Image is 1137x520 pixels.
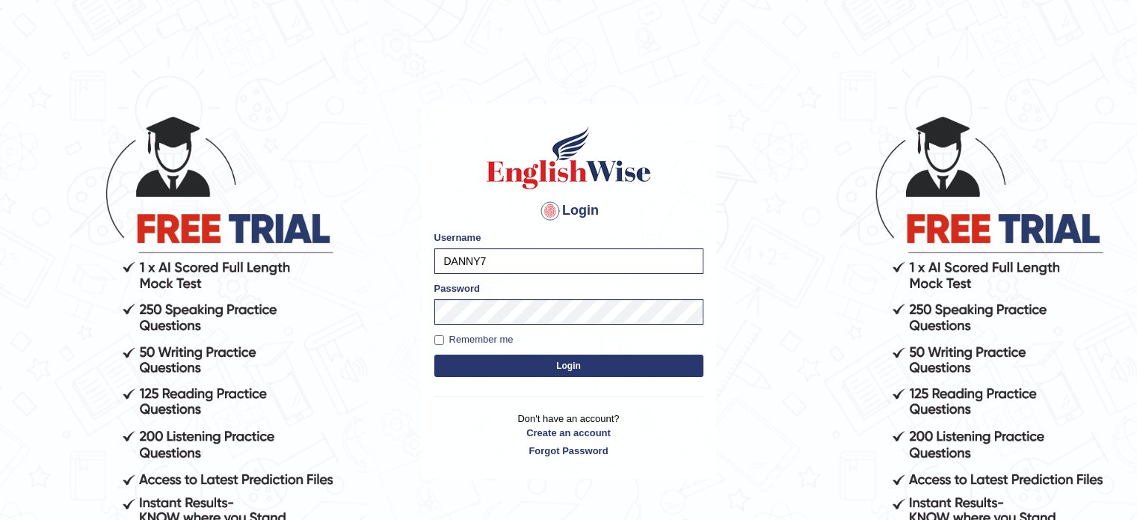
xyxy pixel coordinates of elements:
label: Password [434,281,480,296]
label: Username [434,230,481,245]
img: Logo of English Wise sign in for intelligent practice with AI [484,124,654,192]
label: Remember me [434,332,514,347]
p: Don't have an account? [434,412,703,458]
button: Login [434,355,703,377]
h4: Login [434,199,703,223]
a: Forgot Password [434,444,703,458]
input: Remember me [434,335,444,345]
a: Create an account [434,426,703,440]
